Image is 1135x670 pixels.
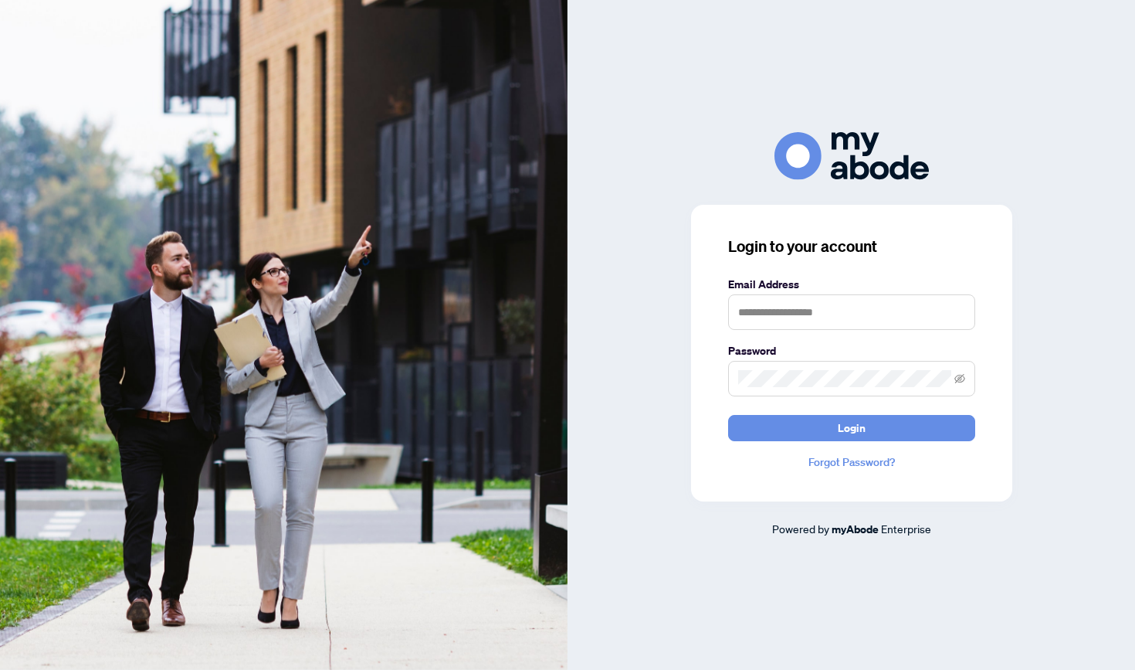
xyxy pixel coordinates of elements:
[838,416,866,440] span: Login
[728,236,975,257] h3: Login to your account
[832,521,879,538] a: myAbode
[954,373,965,384] span: eye-invisible
[728,454,975,471] a: Forgot Password?
[728,342,975,359] label: Password
[881,522,931,536] span: Enterprise
[728,276,975,293] label: Email Address
[772,522,829,536] span: Powered by
[728,415,975,441] button: Login
[774,132,929,179] img: ma-logo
